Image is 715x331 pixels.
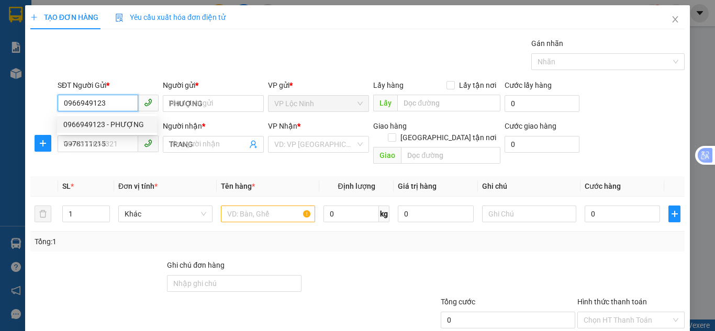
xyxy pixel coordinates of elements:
[167,275,301,292] input: Ghi chú đơn hàng
[478,176,580,197] th: Ghi chú
[455,79,500,91] span: Lấy tận nơi
[30,14,38,21] span: plus
[57,116,157,133] div: 0966949123 - PHƯỢNG
[373,122,407,130] span: Giao hàng
[144,139,152,147] span: phone
[163,79,264,91] div: Người gửi
[585,182,621,190] span: Cước hàng
[671,15,679,24] span: close
[167,261,225,269] label: Ghi chú đơn hàng
[35,206,51,222] button: delete
[373,81,404,89] span: Lấy hàng
[268,122,297,130] span: VP Nhận
[401,147,500,164] input: Dọc đường
[35,135,51,152] button: plus
[163,120,264,132] div: Người nhận
[505,122,556,130] label: Cước giao hàng
[118,182,158,190] span: Đơn vị tính
[531,39,563,48] label: Gán nhãn
[221,206,315,222] input: VD: Bàn, Ghế
[62,182,71,190] span: SL
[338,182,375,190] span: Định lượng
[577,298,647,306] label: Hình thức thanh toán
[441,298,475,306] span: Tổng cước
[63,119,151,130] div: 0966949123 - PHƯỢNG
[35,236,277,247] div: Tổng: 1
[505,81,552,89] label: Cước lấy hàng
[505,136,579,153] input: Cước giao hàng
[274,96,363,111] span: VP Lộc Ninh
[661,5,690,35] button: Close
[398,206,473,222] input: 0
[115,13,226,21] span: Yêu cầu xuất hóa đơn điện tử
[669,210,680,218] span: plus
[396,132,500,143] span: [GEOGRAPHIC_DATA] tận nơi
[144,98,152,107] span: phone
[397,95,500,111] input: Dọc đường
[482,206,576,222] input: Ghi Chú
[30,13,98,21] span: TẠO ĐƠN HÀNG
[58,79,159,91] div: SĐT Người Gửi
[373,95,397,111] span: Lấy
[505,95,579,112] input: Cước lấy hàng
[373,147,401,164] span: Giao
[268,79,369,91] div: VP gửi
[379,206,389,222] span: kg
[249,140,258,149] span: user-add
[35,139,51,147] span: plus
[668,206,680,222] button: plus
[115,14,124,22] img: icon
[398,182,437,190] span: Giá trị hàng
[221,182,255,190] span: Tên hàng
[125,206,206,222] span: Khác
